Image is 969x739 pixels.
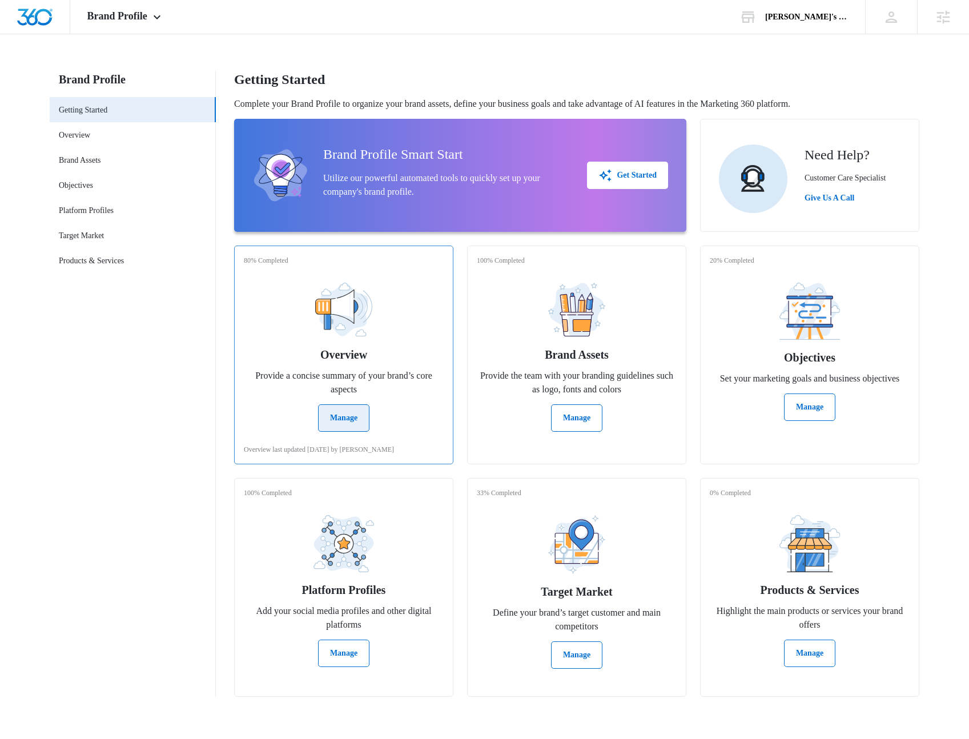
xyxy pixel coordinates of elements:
[477,255,525,266] p: 100% Completed
[59,179,93,191] a: Objectives
[59,129,90,141] a: Overview
[50,71,216,88] h2: Brand Profile
[598,168,657,182] div: Get Started
[234,246,453,464] a: 80% CompletedOverviewProvide a concise summary of your brand’s core aspectsManageOverview last up...
[302,581,386,599] h2: Platform Profiles
[59,154,101,166] a: Brand Assets
[710,255,754,266] p: 20% Completed
[710,488,751,498] p: 0% Completed
[700,478,919,697] a: 0% CompletedProducts & ServicesHighlight the main products or services your brand offersManage
[244,369,444,396] p: Provide a concise summary of your brand’s core aspects
[323,171,569,199] p: Utilize our powerful automated tools to quickly set up your company's brand profile.
[545,346,609,363] h2: Brand Assets
[477,369,677,396] p: Provide the team with your branding guidelines such as logo, fonts and colors
[765,13,849,22] div: account name
[244,604,444,632] p: Add your social media profiles and other digital platforms
[318,640,369,667] button: Manage
[761,581,859,599] h2: Products & Services
[244,255,288,266] p: 80% Completed
[59,204,114,216] a: Platform Profiles
[234,97,919,111] p: Complete your Brand Profile to organize your brand assets, define your business goals and take ad...
[87,10,147,22] span: Brand Profile
[784,393,835,421] button: Manage
[477,606,677,633] p: Define your brand’s target customer and main competitors
[784,640,835,667] button: Manage
[720,372,900,385] p: Set your marketing goals and business objectives
[59,255,124,267] a: Products & Services
[59,230,104,242] a: Target Market
[467,478,686,697] a: 33% CompletedTarget MarketDefine your brand’s target customer and main competitorsManage
[320,346,367,363] h2: Overview
[467,246,686,464] a: 100% CompletedBrand AssetsProvide the team with your branding guidelines such as logo, fonts and ...
[59,104,107,116] a: Getting Started
[784,349,835,366] h2: Objectives
[318,404,369,432] button: Manage
[244,444,394,455] p: Overview last updated [DATE] by [PERSON_NAME]
[805,192,886,204] a: Give Us A Call
[587,162,668,189] button: Get Started
[244,488,292,498] p: 100% Completed
[234,478,453,697] a: 100% CompletedPlatform ProfilesAdd your social media profiles and other digital platformsManage
[551,404,602,432] button: Manage
[234,71,325,88] h1: Getting Started
[805,172,886,184] p: Customer Care Specialist
[541,583,612,600] h2: Target Market
[805,144,886,165] h2: Need Help?
[477,488,521,498] p: 33% Completed
[710,604,910,632] p: Highlight the main products or services your brand offers
[700,246,919,464] a: 20% CompletedObjectivesSet your marketing goals and business objectivesManage
[323,144,569,164] h2: Brand Profile Smart Start
[551,641,602,669] button: Manage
